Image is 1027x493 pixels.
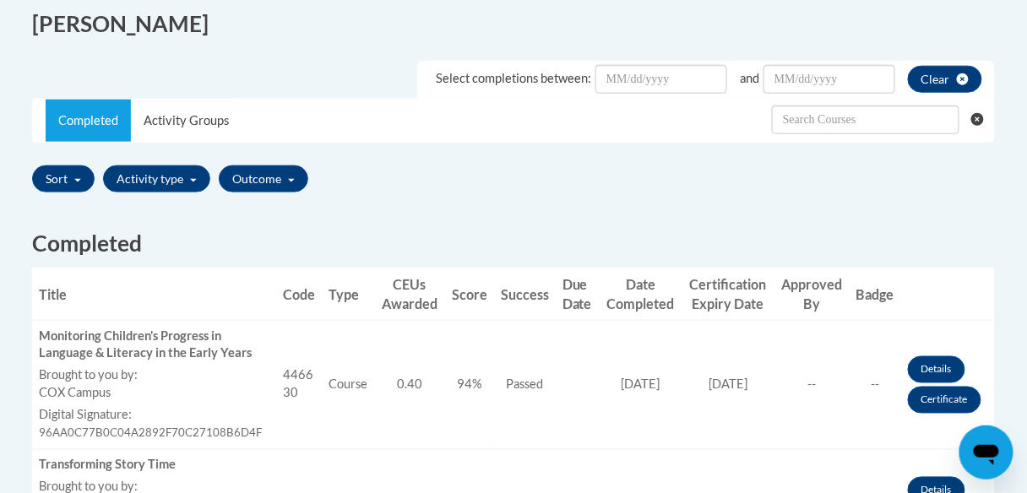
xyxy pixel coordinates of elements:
th: Type [323,268,375,321]
a: Details button [908,356,965,383]
th: Approved By [774,268,850,321]
button: Sort [32,165,95,192]
label: Brought to you by: [39,367,269,385]
td: -- [850,321,901,450]
h2: Completed [32,228,995,259]
button: Clear searching [971,100,994,140]
th: Certification Expiry Date [682,268,774,321]
div: Transforming Story Time [39,457,269,474]
button: Outcome [219,165,308,192]
td: Actions [901,321,995,450]
th: Success [494,268,556,321]
td: Passed [494,321,556,450]
span: 96AA0C77B0C04A2892F70C27108B6D4F [39,426,262,440]
h2: [PERSON_NAME] [32,8,501,40]
label: Digital Signature: [39,407,269,425]
th: Actions [901,268,995,321]
a: Activity Groups [131,100,242,142]
a: Certificate [908,387,981,414]
a: Completed [46,100,131,142]
span: COX Campus [39,386,111,400]
div: Monitoring Children's Progress in Language & Literacy in the Early Years [39,328,269,363]
td: 446630 [276,321,323,450]
span: [DATE] [621,377,660,392]
td: -- [774,321,850,450]
th: CEUs Awarded [375,268,445,321]
td: Course [323,321,375,450]
span: [DATE] [709,377,747,392]
iframe: Button to launch messaging window [959,425,1013,479]
th: Date Completed [600,268,682,321]
span: Select completions between: [436,71,591,85]
th: Due Date [556,268,600,321]
th: Code [276,268,323,321]
th: Badge [850,268,901,321]
input: Date Input [595,65,727,94]
th: Title [32,268,276,321]
input: Date Input [763,65,895,94]
th: Score [445,268,494,321]
div: 0.40 [382,377,438,394]
input: Search Withdrawn Transcripts [772,106,959,134]
span: and [740,71,759,85]
button: Activity type [103,165,210,192]
span: 94% [457,377,482,392]
button: clear [908,66,982,93]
